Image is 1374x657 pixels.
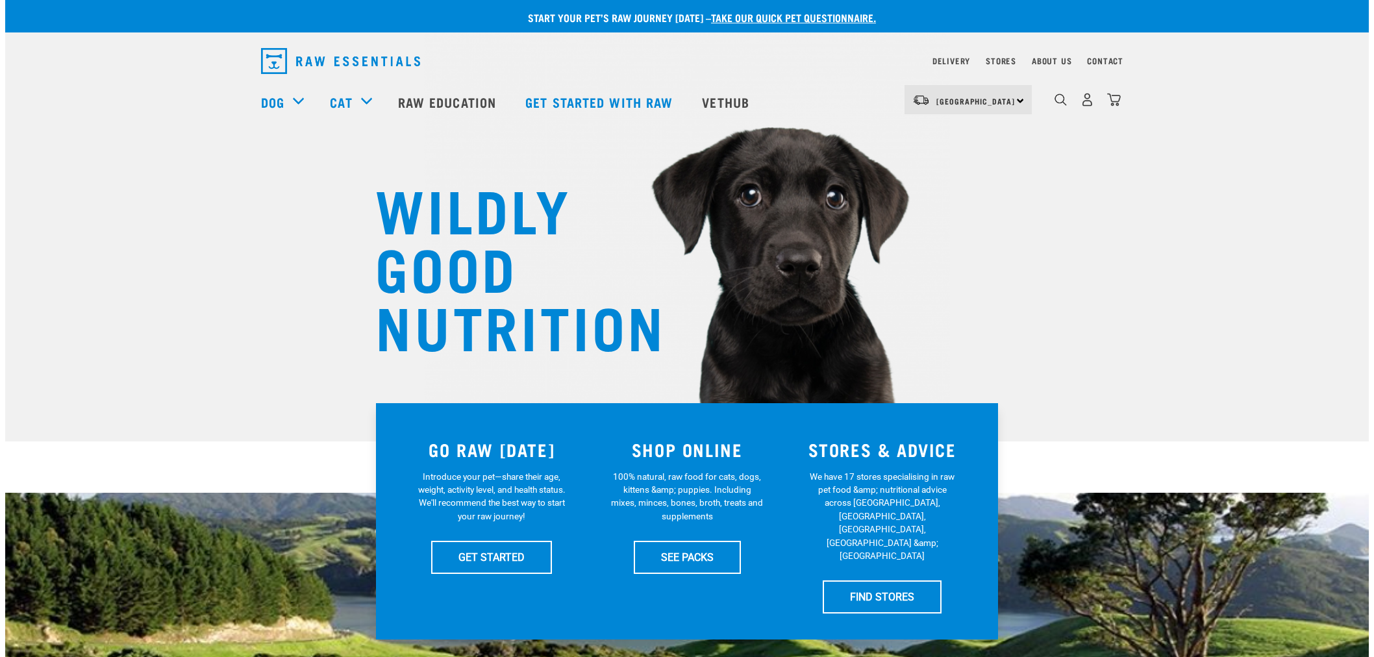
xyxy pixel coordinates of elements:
[431,541,552,573] a: GET STARTED
[689,76,766,128] a: Vethub
[611,470,764,523] p: 100% natural, raw food for cats, dogs, kittens &amp; puppies. Including mixes, minces, bones, bro...
[912,94,930,106] img: van-moving.png
[792,440,972,460] h3: STORES & ADVICE
[711,14,876,20] a: take our quick pet questionnaire.
[1080,93,1094,106] img: user.png
[402,440,582,460] h3: GO RAW [DATE]
[986,58,1016,63] a: Stores
[806,470,958,563] p: We have 17 stores specialising in raw pet food &amp; nutritional advice across [GEOGRAPHIC_DATA],...
[634,541,741,573] a: SEE PACKS
[5,76,1369,128] nav: dropdown navigation
[1055,93,1067,106] img: home-icon-1@2x.png
[597,440,777,460] h3: SHOP ONLINE
[932,58,970,63] a: Delivery
[512,76,689,128] a: Get started with Raw
[936,99,1015,103] span: [GEOGRAPHIC_DATA]
[251,43,1123,79] nav: dropdown navigation
[1032,58,1071,63] a: About Us
[330,92,352,112] a: Cat
[823,580,942,613] a: FIND STORES
[261,92,284,112] a: Dog
[416,470,568,523] p: Introduce your pet—share their age, weight, activity level, and health status. We'll recommend th...
[1107,93,1121,106] img: home-icon@2x.png
[375,179,635,354] h1: WILDLY GOOD NUTRITION
[1087,58,1123,63] a: Contact
[261,48,420,74] img: Raw Essentials Logo
[385,76,512,128] a: Raw Education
